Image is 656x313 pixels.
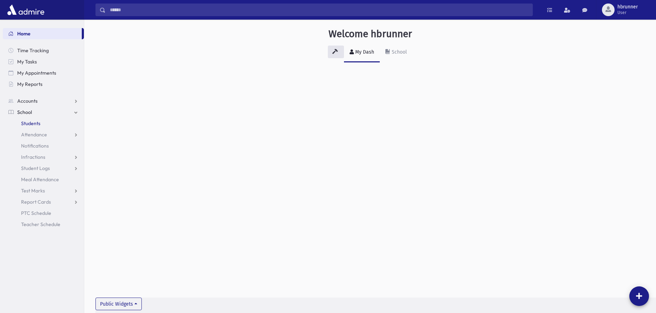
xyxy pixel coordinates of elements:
[106,4,532,16] input: Search
[3,95,84,107] a: Accounts
[3,219,84,230] a: Teacher Schedule
[3,28,82,39] a: Home
[21,210,51,216] span: PTC Schedule
[617,10,638,15] span: User
[3,56,84,67] a: My Tasks
[21,165,50,171] span: Student Logs
[17,30,31,37] span: Home
[21,120,40,127] span: Students
[17,81,42,87] span: My Reports
[21,188,45,194] span: Test Marks
[21,176,59,183] span: Meal Attendance
[617,4,638,10] span: hbrunner
[21,221,60,227] span: Teacher Schedule
[21,199,51,205] span: Report Cards
[3,79,84,90] a: My Reports
[3,185,84,196] a: Test Marks
[21,131,47,138] span: Attendance
[17,47,49,54] span: Time Tracking
[344,43,380,62] a: My Dash
[3,107,84,118] a: School
[17,98,38,104] span: Accounts
[3,163,84,174] a: Student Logs
[21,154,45,160] span: Infractions
[6,3,46,17] img: AdmirePro
[17,109,32,115] span: School
[329,28,412,40] h3: Welcome hbrunner
[3,140,84,151] a: Notifications
[380,43,412,62] a: School
[3,118,84,129] a: Students
[3,174,84,185] a: Meal Attendance
[3,196,84,207] a: Report Cards
[17,59,37,65] span: My Tasks
[95,298,142,310] button: Public Widgets
[17,70,56,76] span: My Appointments
[21,143,49,149] span: Notifications
[354,49,374,55] div: My Dash
[3,45,84,56] a: Time Tracking
[3,67,84,79] a: My Appointments
[3,151,84,163] a: Infractions
[390,49,407,55] div: School
[3,129,84,140] a: Attendance
[3,207,84,219] a: PTC Schedule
